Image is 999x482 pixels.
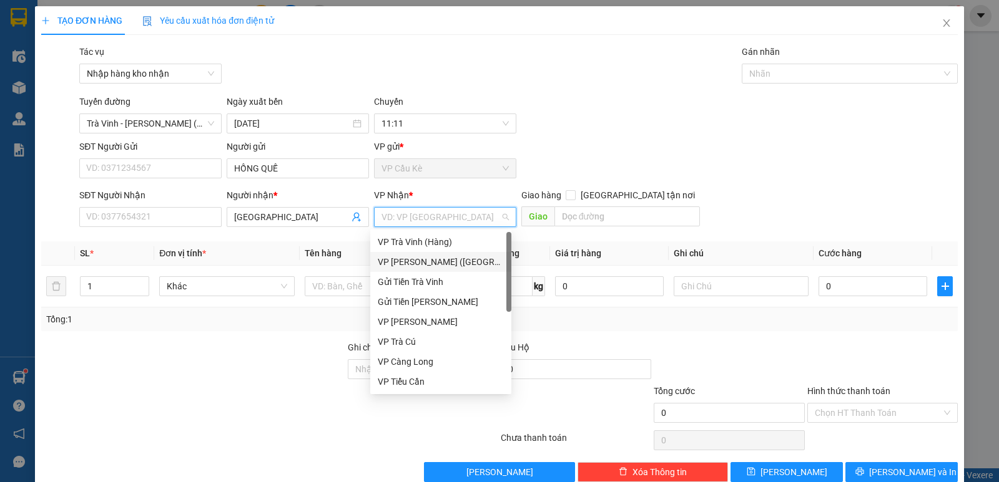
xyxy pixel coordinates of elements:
[855,467,864,477] span: printer
[378,335,504,349] div: VP Trà Cú
[807,386,890,396] label: Hình thức thanh toán
[305,276,440,296] input: VD: Bàn, Ghế
[424,462,574,482] button: [PERSON_NAME]
[227,188,369,202] div: Người nhận
[521,190,561,200] span: Giao hàng
[555,276,664,296] input: 0
[370,272,511,292] div: Gửi Tiền Trà Vinh
[731,462,843,482] button: save[PERSON_NAME]
[869,465,957,479] span: [PERSON_NAME] và In
[87,114,214,133] span: Trà Vinh - Hồ Chí Minh (TIỀN HÀNG)
[26,24,101,36] span: VP Cầu Kè -
[348,359,498,379] input: Ghi chú đơn hàng
[499,431,652,453] div: Chưa thanh toán
[378,355,504,369] div: VP Càng Long
[5,24,182,36] p: GỬI:
[845,462,958,482] button: printer[PERSON_NAME] và In
[370,352,511,372] div: VP Càng Long
[937,276,953,296] button: plus
[554,206,701,226] input: Dọc đường
[227,140,369,153] div: Người gửi
[674,276,809,296] input: Ghi Chú
[938,281,952,291] span: plus
[305,248,342,258] span: Tên hàng
[370,232,511,252] div: VP Trà Vinh (Hàng)
[67,67,79,79] span: VỦ
[576,188,700,202] span: [GEOGRAPHIC_DATA] tận nơi
[632,465,687,479] span: Xóa Thông tin
[370,372,511,392] div: VP Tiểu Cần
[619,467,627,477] span: delete
[521,206,554,226] span: Giao
[374,190,409,200] span: VP Nhận
[747,467,755,477] span: save
[5,81,30,93] span: GIAO:
[234,117,350,130] input: 13/10/2025
[578,462,728,482] button: deleteXóa Thông tin
[227,95,369,113] div: Ngày xuất bến
[669,241,814,266] th: Ghi chú
[555,248,601,258] span: Giá trị hàng
[5,42,182,65] p: NHẬN:
[79,95,222,113] div: Tuyến đường
[87,64,214,83] span: Nhập hàng kho nhận
[374,95,516,113] div: Chuyến
[79,140,222,153] div: SĐT Người Gửi
[378,255,504,269] div: VP [PERSON_NAME] ([GEOGRAPHIC_DATA])
[381,114,509,133] span: 11:11
[79,47,104,57] label: Tác vụ
[370,292,511,312] div: Gửi Tiền Trần Phú
[370,312,511,332] div: VP Vũng Liêm
[167,277,287,296] span: Khác
[501,342,529,352] span: Thu Hộ
[929,6,964,41] button: Close
[5,67,79,79] span: 0905727518 -
[819,248,862,258] span: Cước hàng
[370,252,511,272] div: VP Trần Phú (Hàng)
[466,465,533,479] span: [PERSON_NAME]
[352,212,362,222] span: user-add
[42,7,145,19] strong: BIÊN NHẬN GỬI HÀNG
[378,375,504,388] div: VP Tiểu Cần
[79,188,222,202] div: SĐT Người Nhận
[378,275,504,289] div: Gửi Tiền Trà Vinh
[41,16,122,26] span: TẠO ĐƠN HÀNG
[381,159,509,178] span: VP Cầu Kè
[378,235,504,249] div: VP Trà Vinh (Hàng)
[5,42,125,65] span: VP [PERSON_NAME] ([GEOGRAPHIC_DATA])
[159,248,206,258] span: Đơn vị tính
[80,248,90,258] span: SL
[374,140,516,153] div: VP gửi
[654,386,695,396] span: Tổng cước
[78,24,101,36] span: VINH
[760,465,827,479] span: [PERSON_NAME]
[142,16,152,26] img: icon
[533,276,545,296] span: kg
[742,47,780,57] label: Gán nhãn
[46,312,386,326] div: Tổng: 1
[378,295,504,309] div: Gửi Tiền [PERSON_NAME]
[942,18,952,28] span: close
[142,16,274,26] span: Yêu cầu xuất hóa đơn điện tử
[41,16,50,25] span: plus
[370,332,511,352] div: VP Trà Cú
[378,315,504,329] div: VP [PERSON_NAME]
[348,342,416,352] label: Ghi chú đơn hàng
[46,276,66,296] button: delete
